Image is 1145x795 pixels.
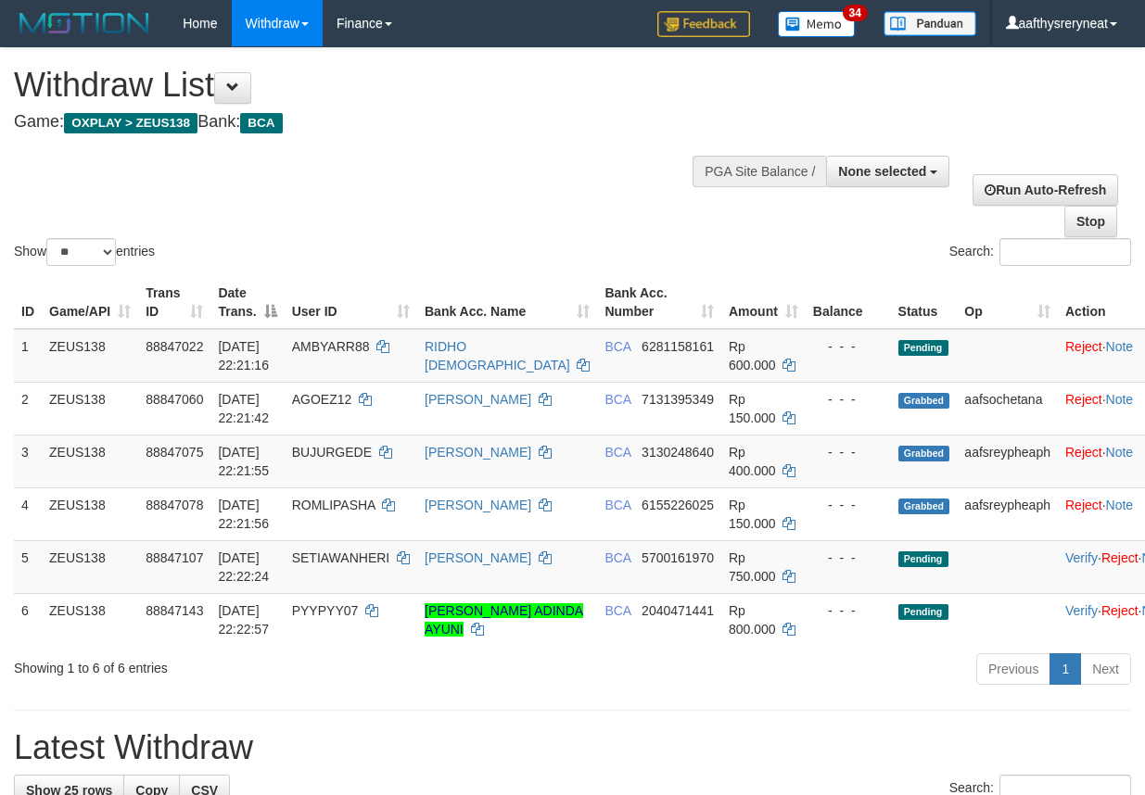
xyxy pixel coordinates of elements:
span: [DATE] 22:21:55 [218,445,269,478]
span: Rp 800.000 [729,603,776,637]
a: RIDHO [DEMOGRAPHIC_DATA] [425,339,570,372]
img: MOTION_logo.png [14,9,155,37]
th: Bank Acc. Number: activate to sort column ascending [597,276,721,329]
button: None selected [826,156,949,187]
td: ZEUS138 [42,329,138,383]
span: Copy 2040471441 to clipboard [642,603,714,618]
span: PYYPYY07 [292,603,359,618]
div: - - - [813,549,884,567]
td: ZEUS138 [42,593,138,646]
label: Show entries [14,238,155,266]
th: Status [891,276,958,329]
span: OXPLAY > ZEUS138 [64,113,197,133]
h1: Withdraw List [14,67,744,104]
span: Pending [898,551,948,567]
td: 2 [14,382,42,435]
span: Rp 750.000 [729,550,776,584]
label: Search: [949,238,1131,266]
th: Trans ID: activate to sort column ascending [138,276,210,329]
h4: Game: Bank: [14,113,744,132]
span: Grabbed [898,446,950,461]
span: BCA [604,498,630,512]
span: Pending [898,604,948,620]
div: PGA Site Balance / [693,156,826,187]
td: ZEUS138 [42,540,138,593]
select: Showentries [46,238,116,266]
span: Copy 3130248640 to clipboard [642,445,714,460]
th: Op: activate to sort column ascending [957,276,1058,329]
span: Rp 400.000 [729,445,776,478]
th: User ID: activate to sort column ascending [285,276,417,329]
a: [PERSON_NAME] [425,445,531,460]
th: Date Trans.: activate to sort column descending [210,276,284,329]
a: Reject [1101,550,1139,565]
input: Search: [999,238,1131,266]
span: 88847078 [146,498,203,512]
a: Reject [1101,603,1139,618]
span: SETIAWANHERI [292,550,390,565]
span: Copy 7131395349 to clipboard [642,392,714,407]
span: BUJURGEDE [292,445,372,460]
th: Bank Acc. Name: activate to sort column ascending [417,276,597,329]
td: 3 [14,435,42,487]
div: - - - [813,390,884,409]
td: 5 [14,540,42,593]
img: Feedback.jpg [657,11,750,37]
a: Note [1106,445,1134,460]
div: - - - [813,496,884,514]
td: ZEUS138 [42,382,138,435]
span: 88847060 [146,392,203,407]
th: Amount: activate to sort column ascending [721,276,806,329]
td: aafsochetana [957,382,1058,435]
span: Rp 150.000 [729,498,776,531]
a: [PERSON_NAME] [425,498,531,512]
span: BCA [604,445,630,460]
span: [DATE] 22:21:56 [218,498,269,531]
a: Note [1106,339,1134,354]
td: 6 [14,593,42,646]
a: 1 [1050,653,1081,685]
a: Reject [1065,445,1102,460]
span: Pending [898,340,948,356]
a: [PERSON_NAME] ADINDA AYUNI [425,603,583,637]
span: AGOEZ12 [292,392,352,407]
span: ROMLIPASHA [292,498,375,512]
a: Run Auto-Refresh [973,174,1118,206]
span: 88847022 [146,339,203,354]
span: [DATE] 22:21:42 [218,392,269,425]
a: Reject [1065,498,1102,512]
a: [PERSON_NAME] [425,550,531,565]
span: Rp 150.000 [729,392,776,425]
span: Grabbed [898,498,950,514]
a: Note [1106,392,1134,407]
td: ZEUS138 [42,435,138,487]
img: Button%20Memo.svg [778,11,856,37]
td: 1 [14,329,42,383]
a: Next [1080,653,1131,685]
th: ID [14,276,42,329]
img: panduan.png [884,11,976,36]
a: [PERSON_NAME] [425,392,531,407]
span: BCA [240,113,282,133]
div: Showing 1 to 6 of 6 entries [14,651,464,677]
span: AMBYARR88 [292,339,370,354]
span: 34 [843,5,868,21]
span: Copy 5700161970 to clipboard [642,550,714,565]
span: 88847107 [146,550,203,565]
th: Balance [806,276,891,329]
a: Verify [1065,550,1098,565]
span: BCA [604,339,630,354]
td: 4 [14,487,42,540]
span: 88847075 [146,445,203,460]
a: Verify [1065,603,1098,618]
span: 88847143 [146,603,203,618]
span: Copy 6155226025 to clipboard [642,498,714,512]
div: - - - [813,337,884,356]
h1: Latest Withdraw [14,729,1131,766]
div: - - - [813,601,884,620]
span: None selected [838,164,926,179]
a: Reject [1065,339,1102,354]
span: [DATE] 22:21:16 [218,339,269,372]
span: [DATE] 22:22:24 [218,550,269,584]
span: BCA [604,550,630,565]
